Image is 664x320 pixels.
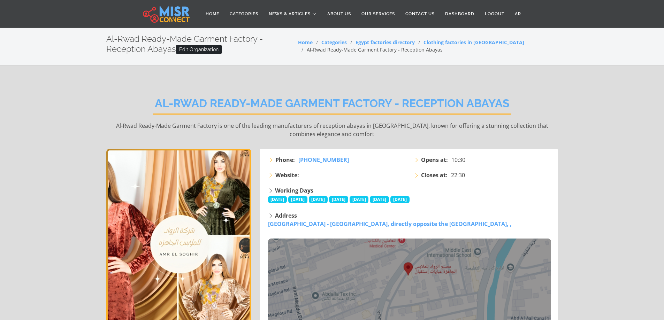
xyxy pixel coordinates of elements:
a: Egypt factories directory [356,39,415,46]
h2: Al-Rwad Ready-Made Garment Factory - Reception Abayas [106,34,298,54]
strong: Phone: [275,156,295,164]
a: Categories [224,7,264,21]
span: [DATE] [309,196,328,203]
span: News & Articles [269,11,311,17]
strong: Closes at: [421,171,448,179]
a: Home [298,39,313,46]
a: Logout [480,7,510,21]
a: Edit Organization [176,45,222,54]
li: Al-Rwad Ready-Made Garment Factory - Reception Abayas [298,46,443,53]
strong: Address [275,212,297,219]
span: [DATE] [329,196,348,203]
span: [DATE] [350,196,369,203]
a: Clothing factories in [GEOGRAPHIC_DATA] [423,39,524,46]
a: Dashboard [440,7,480,21]
a: Categories [321,39,347,46]
a: Home [200,7,224,21]
strong: Opens at: [421,156,448,164]
a: About Us [322,7,356,21]
h2: Al-Rwad Ready-Made Garment Factory - Reception Abayas [153,97,511,115]
a: Contact Us [400,7,440,21]
span: 22:30 [451,171,465,179]
a: [PHONE_NUMBER] [298,156,349,164]
span: [DATE] [390,196,410,203]
img: main.misr_connect [143,5,190,23]
strong: Working Days [275,187,313,194]
a: Our Services [356,7,400,21]
a: AR [510,7,526,21]
span: [DATE] [370,196,389,203]
span: [DATE] [288,196,307,203]
span: 10:30 [451,156,465,164]
p: Al-Rwad Ready-Made Garment Factory is one of the leading manufacturers of reception abayas in [GE... [106,122,558,138]
a: News & Articles [264,7,322,21]
strong: Website: [275,171,299,179]
span: [DATE] [268,196,287,203]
